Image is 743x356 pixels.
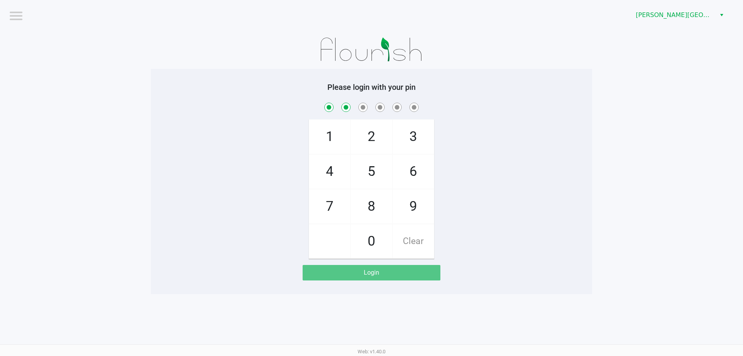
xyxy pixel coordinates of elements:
span: 7 [309,189,350,224]
span: 1 [309,120,350,154]
h5: Please login with your pin [157,83,586,92]
span: 9 [393,189,434,224]
span: 4 [309,155,350,189]
span: 8 [351,189,392,224]
span: 0 [351,224,392,258]
span: 5 [351,155,392,189]
span: 3 [393,120,434,154]
span: Clear [393,224,434,258]
button: Select [716,8,727,22]
span: 6 [393,155,434,189]
span: Web: v1.40.0 [358,349,385,354]
span: [PERSON_NAME][GEOGRAPHIC_DATA] [636,10,711,20]
span: 2 [351,120,392,154]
